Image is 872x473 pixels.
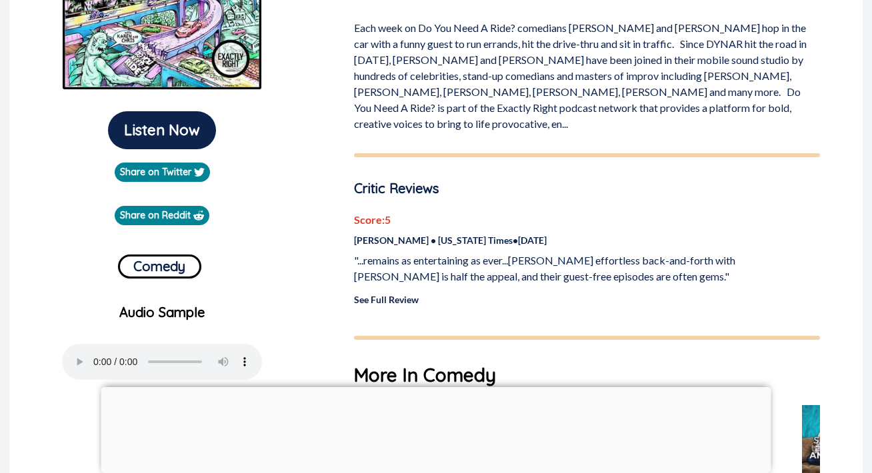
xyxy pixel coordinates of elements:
a: See Full Review [354,294,419,305]
button: Comedy [118,254,201,278]
audio: Your browser does not support the audio element [62,344,262,380]
p: Audio Sample [20,302,305,322]
p: "...remains as entertaining as ever...[PERSON_NAME] effortless back-and-forth with [PERSON_NAME] ... [354,252,820,284]
p: Score: 5 [354,212,820,228]
p: [PERSON_NAME] • [US_STATE] Times • [DATE] [354,233,820,247]
button: Listen Now [108,111,216,149]
p: Critic Reviews [354,179,820,199]
iframe: Advertisement [101,387,771,470]
a: Comedy [118,249,201,278]
p: Each week on Do You Need A Ride? comedians [PERSON_NAME] and [PERSON_NAME] hop in the car with a ... [354,15,820,132]
a: Share on Reddit [115,206,209,225]
a: Share on Twitter [115,163,210,182]
h1: More In Comedy [354,361,820,389]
